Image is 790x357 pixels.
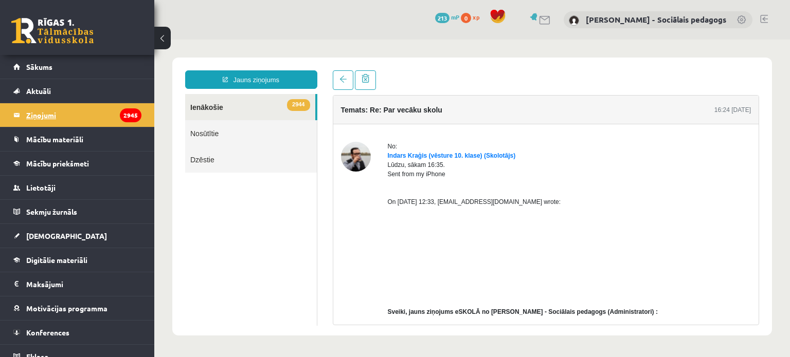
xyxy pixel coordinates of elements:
span: 213 [435,13,450,23]
a: Lietotāji [13,176,141,199]
a: Maksājumi [13,272,141,296]
a: Digitālie materiāli [13,248,141,272]
span: 0 [461,13,471,23]
a: Sekmju žurnāls [13,200,141,223]
span: Motivācijas programma [26,304,107,313]
a: Aktuāli [13,79,141,103]
a: [DEMOGRAPHIC_DATA] [13,224,141,248]
span: 2944 [133,60,155,71]
b: Sveiki, jauns ziņojums eSKOLĀ no [PERSON_NAME] - Sociālais pedagogs (Administratori) : [234,269,504,276]
a: Konferences [13,321,141,344]
img: Indars Kraģis (vēsture 10. klase) [187,102,217,132]
a: Dzēstie [31,107,163,133]
span: Sākums [26,62,52,71]
div: 16:24 [DATE] [560,66,597,75]
a: 2944Ienākošie [31,54,161,81]
a: Mācību materiāli [13,127,141,151]
a: Nosūtītie [31,81,163,107]
span: Sekmju žurnāls [26,207,77,216]
a: Ziņojumi2945 [13,103,141,127]
a: Motivācijas programma [13,296,141,320]
a: 213 mP [435,13,459,21]
blockquote: On [DATE] 12:33, [EMAIL_ADDRESS][DOMAIN_NAME] wrote: [234,158,597,185]
a: [PERSON_NAME] - Sociālais pedagogs [586,14,726,25]
legend: Maksājumi [26,272,141,296]
a: Sākums [13,55,141,79]
div: Sent from my iPhone [234,130,597,139]
a: Rīgas 1. Tālmācības vidusskola [11,18,94,44]
i: 2945 [120,108,141,122]
span: Aktuāli [26,86,51,96]
span: Digitālie materiāli [26,255,87,265]
a: Mācību priekšmeti [13,152,141,175]
span: [DEMOGRAPHIC_DATA] [26,231,107,240]
span: xp [473,13,479,21]
span: Mācību materiāli [26,135,83,144]
span: Mācību priekšmeti [26,159,89,168]
a: Jauns ziņojums [31,31,163,49]
h4: Temats: Re: Par vecāku skolu [187,66,288,74]
img: Dagnija Gaubšteina - Sociālais pedagogs [569,15,579,26]
a: Indars Kraģis (vēsture 10. klase) (Skolotājs) [234,112,362,120]
a: 0 xp [461,13,484,21]
span: Konferences [26,328,69,337]
legend: Ziņojumi [26,103,141,127]
span: Lietotāji [26,183,56,192]
span: mP [451,13,459,21]
div: No: [234,102,597,111]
